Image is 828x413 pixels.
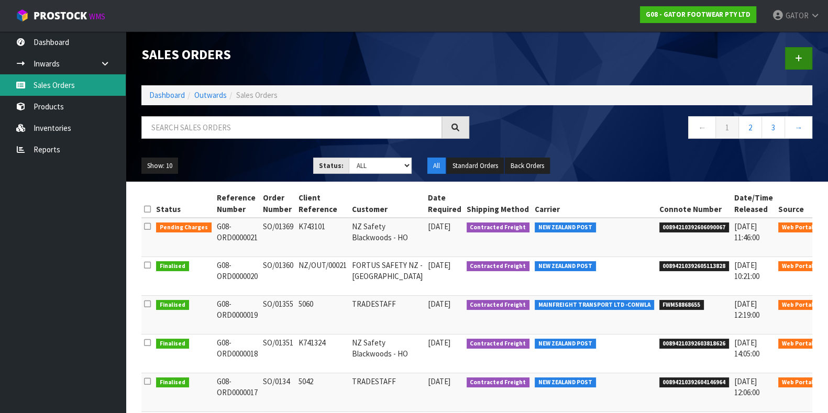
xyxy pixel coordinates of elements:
a: 2 [738,116,762,139]
strong: G08 - GATOR FOOTWEAR PTY LTD [646,10,750,19]
span: [DATE] 11:46:00 [734,221,759,242]
small: WMS [89,12,105,21]
td: G08-ORD0000019 [214,296,260,334]
td: 5042 [296,373,349,412]
button: Show: 10 [141,158,178,174]
span: Finalised [156,261,189,272]
td: FORTUS SAFETY NZ - [GEOGRAPHIC_DATA] [349,257,425,296]
span: Sales Orders [236,90,278,100]
span: [DATE] 12:19:00 [734,299,759,320]
td: TRADESTAFF [349,296,425,334]
span: NEW ZEALAND POST [535,261,596,272]
th: Connote Number [657,189,732,218]
span: FWM58868655 [659,300,704,310]
td: SO/01369 [260,218,296,257]
span: [DATE] [428,221,450,231]
td: SO/01360 [260,257,296,296]
td: K741324 [296,334,349,373]
img: cube-alt.png [16,9,29,22]
span: 00894210392603818626 [659,339,730,349]
td: G08-ORD0000018 [214,334,260,373]
span: NEW ZEALAND POST [535,377,596,388]
span: Web Portal [778,339,817,349]
input: Search sales orders [141,116,442,139]
span: Web Portal [778,222,817,233]
span: Contracted Freight [467,261,530,272]
span: [DATE] [428,260,450,270]
th: Date Required [425,189,464,218]
span: Web Portal [778,261,817,272]
td: NZ/OUT/00021 [296,257,349,296]
span: [DATE] [428,299,450,309]
h1: Sales Orders [141,47,469,62]
a: ← [688,116,716,139]
a: 3 [761,116,785,139]
span: MAINFREIGHT TRANSPORT LTD -CONWLA [535,300,654,310]
td: G08-ORD0000017 [214,373,260,412]
button: Standard Orders [447,158,504,174]
td: SO/0134 [260,373,296,412]
th: Carrier [532,189,657,218]
button: All [427,158,446,174]
th: Customer [349,189,425,218]
th: Shipping Method [464,189,533,218]
span: Finalised [156,300,189,310]
td: G08-ORD0000020 [214,257,260,296]
span: 00894210392604146964 [659,377,730,388]
th: Client Reference [296,189,349,218]
span: Finalised [156,377,189,388]
td: SO/01355 [260,296,296,334]
a: Dashboard [149,90,185,100]
span: [DATE] 12:06:00 [734,376,759,397]
th: Reference Number [214,189,260,218]
td: K743101 [296,218,349,257]
span: GATOR [786,10,809,20]
span: ProStock [34,9,87,23]
td: 5060 [296,296,349,334]
td: NZ Safety Blackwoods - HO [349,334,425,373]
a: Outwards [194,90,227,100]
span: Web Portal [778,377,817,388]
td: SO/01351 [260,334,296,373]
span: NEW ZEALAND POST [535,339,596,349]
nav: Page navigation [485,116,813,142]
strong: Status: [319,161,344,170]
button: Back Orders [505,158,550,174]
td: TRADESTAFF [349,373,425,412]
span: Contracted Freight [467,377,530,388]
a: 1 [715,116,739,139]
th: Date/Time Released [732,189,776,218]
th: Order Number [260,189,296,218]
span: [DATE] 14:05:00 [734,338,759,359]
span: [DATE] [428,376,450,386]
span: Finalised [156,339,189,349]
th: Status [153,189,214,218]
a: → [785,116,812,139]
span: Contracted Freight [467,339,530,349]
td: NZ Safety Blackwoods - HO [349,218,425,257]
span: Contracted Freight [467,222,530,233]
span: NEW ZEALAND POST [535,222,596,233]
span: 00894210392606090067 [659,222,730,233]
span: Web Portal [778,300,817,310]
td: G08-ORD0000021 [214,218,260,257]
th: Source [776,189,820,218]
span: [DATE] [428,338,450,348]
span: Pending Charges [156,222,212,233]
span: 00894210392605113828 [659,261,730,272]
span: [DATE] 10:21:00 [734,260,759,281]
span: Contracted Freight [467,300,530,310]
